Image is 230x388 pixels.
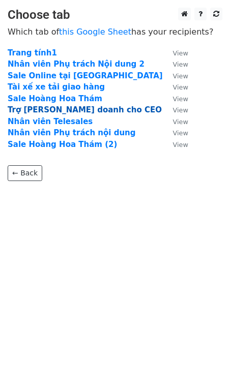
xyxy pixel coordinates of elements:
[173,83,188,91] small: View
[59,27,131,37] a: this Google Sheet
[163,128,188,137] a: View
[173,72,188,80] small: View
[8,140,117,149] a: Sale Hoàng Hoa Thám (2)
[8,59,145,69] a: Nhân viên Phụ trách Nội dung 2
[173,95,188,103] small: View
[8,82,105,92] a: Tài xế xe tải giao hàng
[8,105,162,114] a: Trợ [PERSON_NAME] doanh cho CEO
[173,129,188,137] small: View
[8,71,163,80] a: Sale Online tại [GEOGRAPHIC_DATA]
[163,48,188,57] a: View
[179,339,230,388] iframe: Chat Widget
[173,61,188,68] small: View
[8,48,57,57] a: Trang tính1
[179,339,230,388] div: Tiện ích trò chuyện
[173,118,188,126] small: View
[163,82,188,92] a: View
[173,106,188,114] small: View
[8,128,135,137] a: Nhân viên Phụ trách nội dung
[8,94,102,103] a: Sale Hoàng Hoa Thám
[163,117,188,126] a: View
[8,26,222,37] p: Which tab of has your recipients?
[163,71,188,80] a: View
[8,165,42,181] a: ← Back
[163,94,188,103] a: View
[173,141,188,148] small: View
[8,8,222,22] h3: Choose tab
[163,59,188,69] a: View
[173,49,188,57] small: View
[8,117,93,126] a: Nhân viên Telesales
[163,140,188,149] a: View
[163,105,188,114] a: View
